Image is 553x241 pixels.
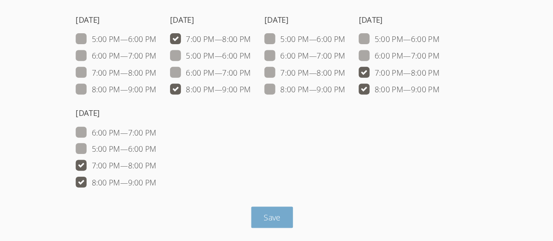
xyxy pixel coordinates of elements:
[266,22,344,34] h4: [DATE]
[266,41,344,52] label: 5:00 PM — 6:00 PM
[84,112,162,123] h4: [DATE]
[253,208,294,228] button: Save
[84,73,162,84] label: 7:00 PM — 8:00 PM
[84,131,162,142] label: 6:00 PM — 7:00 PM
[84,57,162,68] label: 6:00 PM — 7:00 PM
[266,73,344,84] label: 7:00 PM — 8:00 PM
[357,57,435,68] label: 6:00 PM — 7:00 PM
[357,41,435,52] label: 5:00 PM — 6:00 PM
[84,179,162,190] label: 8:00 PM — 9:00 PM
[84,89,162,101] label: 8:00 PM — 9:00 PM
[357,22,435,34] h4: [DATE]
[266,89,344,101] label: 8:00 PM — 9:00 PM
[175,73,253,84] label: 6:00 PM — 7:00 PM
[84,41,162,52] label: 5:00 PM — 6:00 PM
[84,22,162,34] h4: [DATE]
[175,89,253,101] label: 8:00 PM — 9:00 PM
[357,73,435,84] label: 7:00 PM — 8:00 PM
[175,22,253,34] h4: [DATE]
[175,41,253,52] label: 7:00 PM — 8:00 PM
[265,213,282,223] span: Save
[84,147,162,158] label: 5:00 PM — 6:00 PM
[175,57,253,68] label: 5:00 PM — 6:00 PM
[84,163,162,174] label: 7:00 PM — 8:00 PM
[357,89,435,101] label: 8:00 PM — 9:00 PM
[266,57,344,68] label: 6:00 PM — 7:00 PM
